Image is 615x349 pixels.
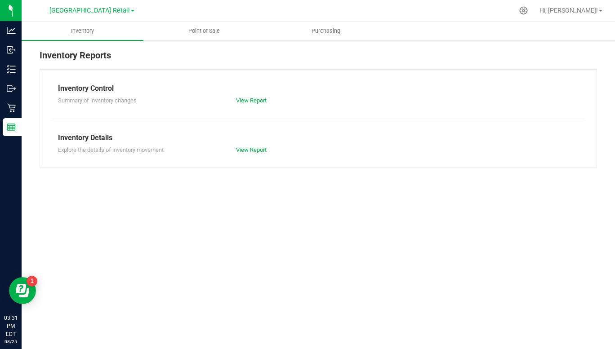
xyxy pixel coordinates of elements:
[22,22,143,40] a: Inventory
[539,7,598,14] span: Hi, [PERSON_NAME]!
[58,97,137,104] span: Summary of inventory changes
[49,7,130,14] span: [GEOGRAPHIC_DATA] Retail
[58,146,164,153] span: Explore the details of inventory movement
[7,103,16,112] inline-svg: Retail
[40,49,597,69] div: Inventory Reports
[176,27,232,35] span: Point of Sale
[4,314,18,338] p: 03:31 PM EDT
[265,22,387,40] a: Purchasing
[27,276,37,287] iframe: Resource center unread badge
[7,65,16,74] inline-svg: Inventory
[4,338,18,345] p: 08/25
[58,133,579,143] div: Inventory Details
[236,146,267,153] a: View Report
[7,45,16,54] inline-svg: Inbound
[236,97,267,104] a: View Report
[7,123,16,132] inline-svg: Reports
[299,27,352,35] span: Purchasing
[9,277,36,304] iframe: Resource center
[59,27,106,35] span: Inventory
[143,22,265,40] a: Point of Sale
[518,6,529,15] div: Manage settings
[58,83,579,94] div: Inventory Control
[7,26,16,35] inline-svg: Analytics
[7,84,16,93] inline-svg: Outbound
